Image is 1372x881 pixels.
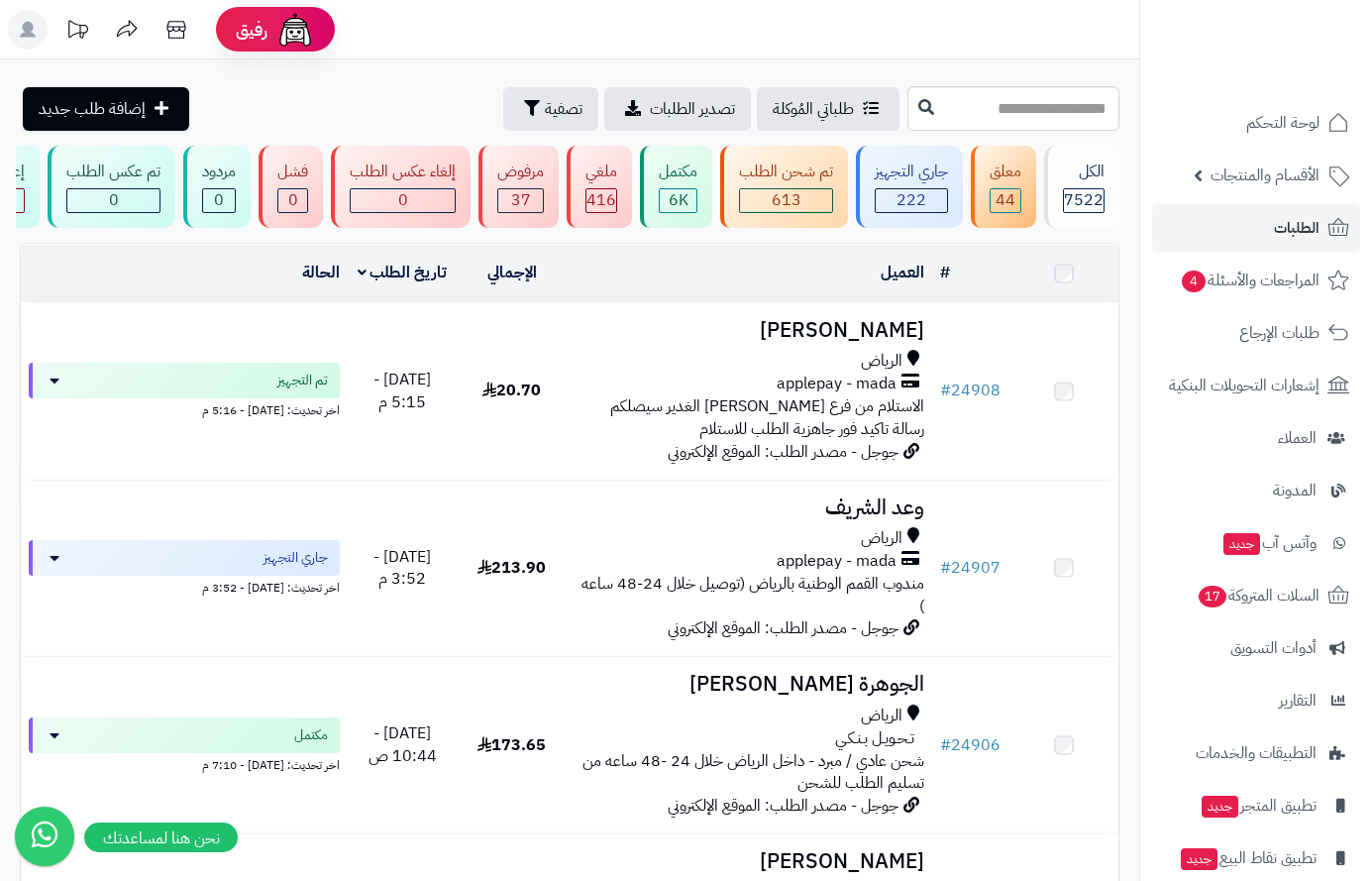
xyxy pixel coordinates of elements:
[1152,572,1360,619] a: السلات المتروكة17
[1230,634,1317,662] span: أدوات التسويق
[1211,162,1319,189] span: الأقسام والمنتجات
[1152,414,1360,462] a: العملاء
[1180,267,1319,294] span: المراجعات والأسئلة
[610,394,924,441] span: الاستلام من فرع [PERSON_NAME] الغدير سيصلكم رسالة تاكيد فور جاهزية الطلب للاستلام
[498,189,543,212] div: 37
[1197,582,1319,609] span: السلات المتروكة
[1239,319,1319,347] span: طلبات الإرجاع
[497,161,544,183] div: مرفوض
[1202,796,1238,818] span: جديد
[772,188,801,212] span: 613
[1064,188,1104,212] span: 7522
[373,368,431,414] span: [DATE] - 5:15 م
[53,10,102,55] a: تحديثات المنصة
[477,556,546,580] span: 213.90
[861,705,902,727] span: الرياض
[575,319,924,342] h3: [PERSON_NAME]
[29,398,340,419] div: اخر تحديث: [DATE] - 5:16 م
[1273,477,1317,504] span: المدونة
[563,146,636,228] a: ملغي 416
[773,97,854,121] span: طلباتي المُوكلة
[1274,214,1319,242] span: الطلبات
[203,189,235,212] div: 0
[29,753,340,774] div: اخر تحديث: [DATE] - 7:10 م
[1063,161,1105,183] div: الكل
[967,146,1040,228] a: معلق 44
[66,161,160,183] div: تم عكس الطلب
[996,188,1015,212] span: 44
[940,556,951,580] span: #
[511,188,531,212] span: 37
[214,188,224,212] span: 0
[255,146,327,228] a: فشل 0
[1199,586,1226,607] span: 17
[1200,792,1317,820] span: تطبيق المتجر
[373,545,431,592] span: [DATE] - 3:52 م
[581,572,924,618] span: مندوب القمم الوطنية بالرياض (توصيل خلال 24-48 ساعه )
[940,733,1001,757] a: #24906
[668,616,898,640] span: جوجل - مصدر الطلب: الموقع الإلكتروني
[1182,271,1206,292] span: 4
[940,379,951,402] span: #
[67,189,159,212] div: 0
[351,189,455,212] div: 0
[716,146,852,228] a: تم شحن الطلب 613
[1152,624,1360,672] a: أدوات التسويق
[503,87,598,131] button: تصفية
[881,261,924,284] a: العميل
[940,733,951,757] span: #
[585,161,617,183] div: ملغي
[991,189,1020,212] div: 44
[202,161,236,183] div: مردود
[659,161,697,183] div: مكتمل
[940,379,1001,402] a: #24908
[757,87,899,131] a: طلباتي المُوكلة
[1152,99,1360,147] a: لوحة التحكم
[1152,677,1360,724] a: التقارير
[586,189,616,212] div: 416
[940,556,1001,580] a: #24907
[482,379,541,402] span: 20.70
[179,146,255,228] a: مردود 0
[575,673,924,696] h3: الجوهرة [PERSON_NAME]
[277,371,328,390] span: تم التجهيز
[302,261,340,284] a: الحالة
[1152,467,1360,514] a: المدونة
[739,161,833,183] div: تم شحن الطلب
[1152,362,1360,409] a: إشعارات التحويلات البنكية
[264,548,328,568] span: جاري التجهيز
[740,189,832,212] div: 613
[350,161,456,183] div: إلغاء عكس الطلب
[940,261,950,284] a: #
[369,721,437,768] span: [DATE] - 10:44 ص
[650,97,735,121] span: تصدير الطلبات
[582,749,924,796] span: شحن عادي / مبرد - داخل الرياض خلال 24 -48 ساعه من تسليم الطلب للشحن
[294,725,328,745] span: مكتمل
[1279,687,1317,715] span: التقارير
[398,188,408,212] span: 0
[660,189,696,212] div: 6036
[109,188,119,212] span: 0
[487,261,537,284] a: الإجمالي
[1223,533,1260,555] span: جديد
[477,733,546,757] span: 173.65
[39,97,146,121] span: إضافة طلب جديد
[1196,739,1317,767] span: التطبيقات والخدمات
[669,188,688,212] span: 6K
[777,550,897,573] span: applepay - mada
[275,10,315,50] img: ai-face.png
[1169,372,1319,399] span: إشعارات التحويلات البنكية
[1152,204,1360,252] a: الطلبات
[876,189,947,212] div: 222
[358,261,448,284] a: تاريخ الطلب
[1040,146,1123,228] a: الكل7522
[1152,782,1360,829] a: تطبيق المتجرجديد
[475,146,563,228] a: مرفوض 37
[236,18,267,42] span: رفيق
[1152,519,1360,567] a: وآتس آبجديد
[636,146,716,228] a: مكتمل 6K
[1221,529,1317,557] span: وآتس آب
[897,188,926,212] span: 222
[990,161,1021,183] div: معلق
[29,576,340,597] div: اخر تحديث: [DATE] - 3:52 م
